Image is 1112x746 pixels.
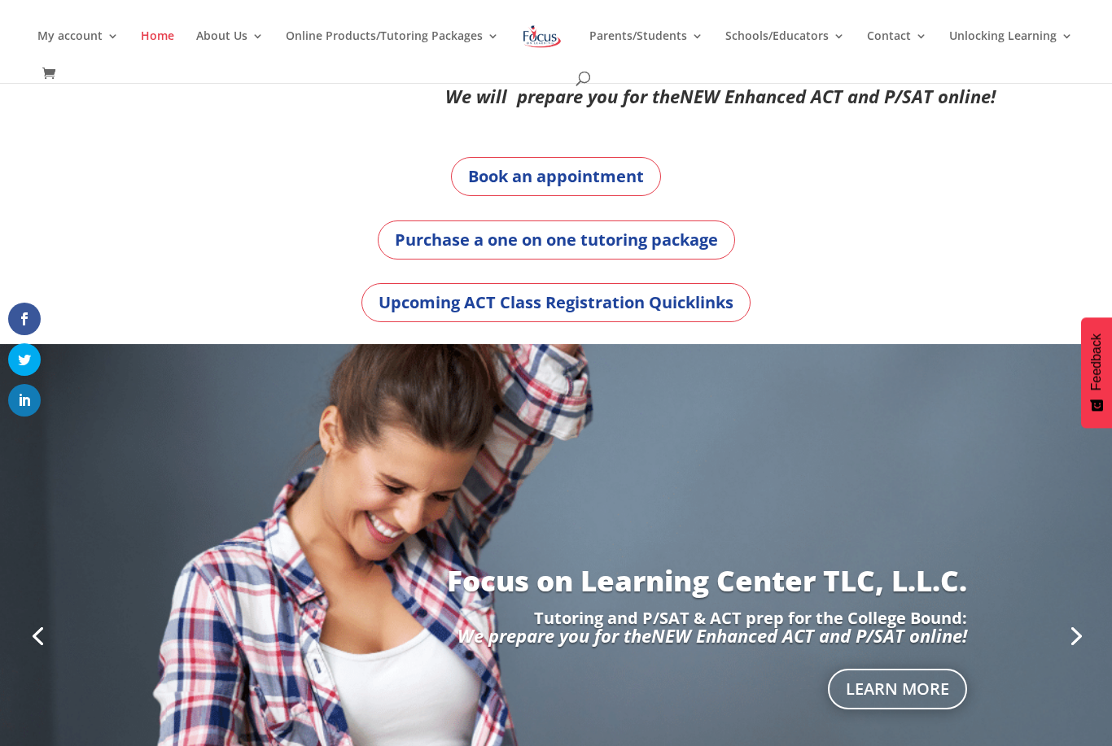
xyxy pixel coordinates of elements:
[457,623,651,648] em: We prepare you for the
[725,30,845,68] a: Schools/Educators
[286,30,499,68] a: Online Products/Tutoring Packages
[521,22,563,51] img: Focus on Learning
[589,30,703,68] a: Parents/Students
[141,30,174,68] a: Home
[651,623,967,648] em: NEW Enhanced ACT and P/SAT online!
[447,561,967,600] a: Focus on Learning Center TLC, L.L.C.
[1089,334,1104,390] span: Feedback
[867,30,927,68] a: Contact
[145,610,967,626] p: Tutoring and P/SAT & ACT prep for the College Bound:
[680,84,996,108] em: NEW Enhanced ACT and P/SAT online!
[1081,317,1112,428] button: Feedback - Show survey
[828,669,967,709] a: Learn More
[361,283,751,322] a: Upcoming ACT Class Registration Quicklinks
[196,30,264,68] a: About Us
[445,84,680,108] em: We will prepare you for the
[378,220,735,260] a: Purchase a one on one tutoring package
[37,30,119,68] a: My account
[949,30,1073,68] a: Unlocking Learning
[451,157,661,196] a: Book an appointment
